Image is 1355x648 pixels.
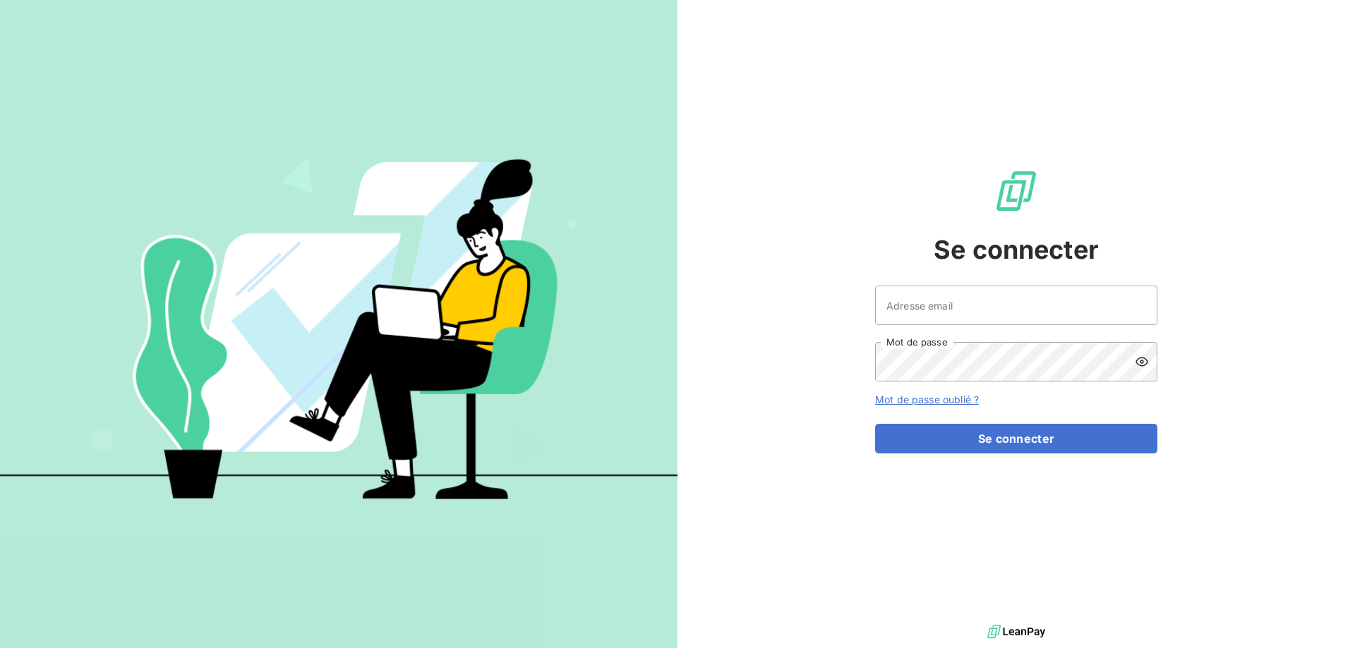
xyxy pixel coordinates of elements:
[994,169,1039,214] img: Logo LeanPay
[875,286,1157,325] input: placeholder
[875,393,979,405] a: Mot de passe oublié ?
[987,621,1045,642] img: logo
[875,424,1157,453] button: Se connecter
[934,231,1099,269] span: Se connecter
